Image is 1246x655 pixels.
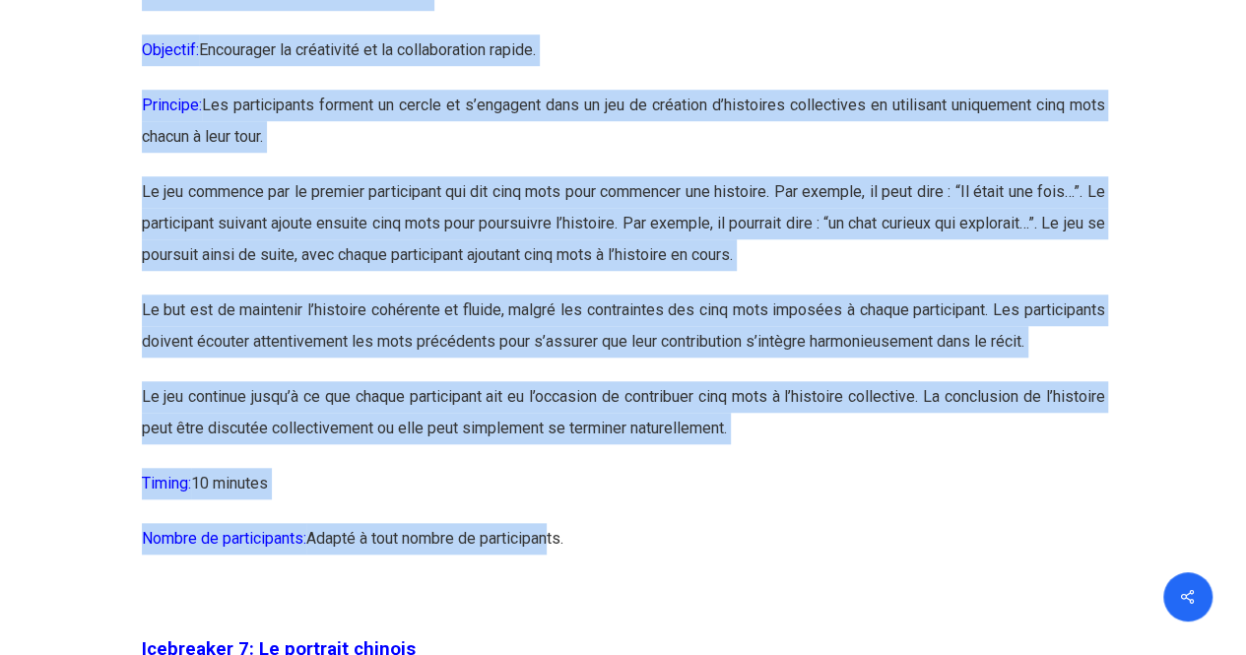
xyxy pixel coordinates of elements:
span: Nombre de participants: [142,529,306,548]
span: Timing: [142,474,191,492]
span: Principe: [142,96,202,114]
p: Le jeu commence par le premier participant qui dit cinq mots pour commencer une histoire. Par exe... [142,176,1105,295]
p: Le but est de maintenir l’histoire cohérente et fluide, malgré les contraintes des cinq mots impo... [142,295,1105,381]
p: Le jeu continue jusqu’à ce que chaque participant ait eu l’occasion de contribuer cinq mots à l’h... [142,381,1105,468]
p: 10 minutes [142,468,1105,523]
span: Objectif: [142,40,199,59]
p: Les participants forment un cercle et s’engagent dans un jeu de création d’histoires collectives ... [142,90,1105,176]
p: Adapté à tout nombre de participants. [142,523,1105,578]
p: Encourager la créativité et la collaboration rapide. [142,34,1105,90]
